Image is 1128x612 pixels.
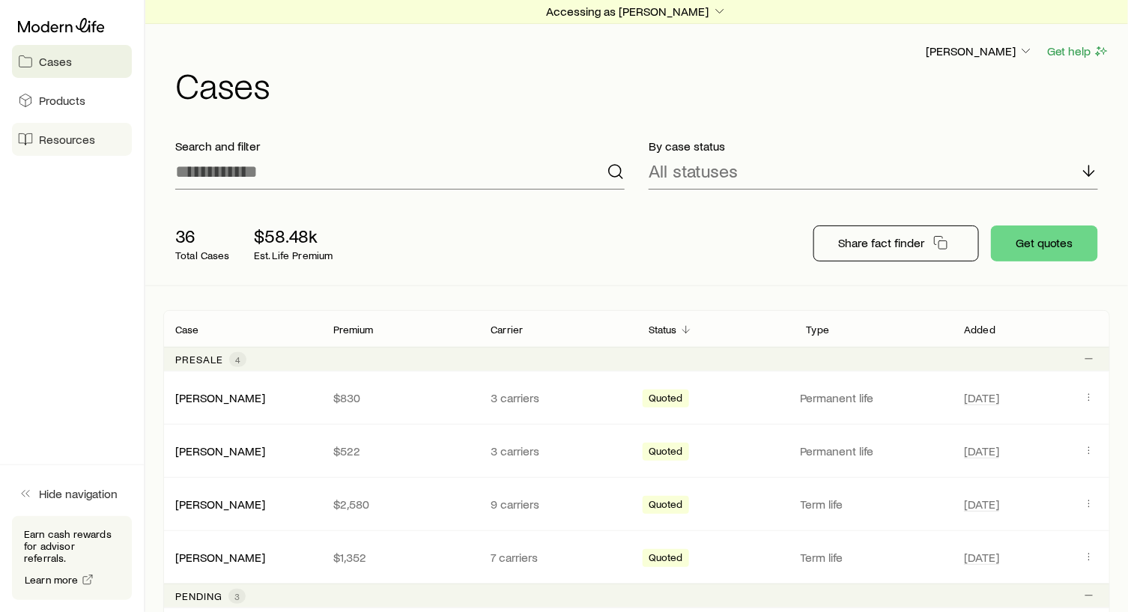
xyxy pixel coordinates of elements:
[838,235,924,250] p: Share fact finder
[991,225,1098,261] button: Get quotes
[491,497,625,512] p: 9 carriers
[175,139,625,154] p: Search and filter
[175,390,265,406] div: [PERSON_NAME]
[25,575,79,585] span: Learn more
[333,324,374,336] p: Premium
[801,390,947,405] p: Permanent life
[39,93,85,108] span: Products
[175,497,265,511] a: [PERSON_NAME]
[649,445,683,461] span: Quoted
[254,225,333,246] p: $58.48k
[964,550,999,565] span: [DATE]
[491,324,523,336] p: Carrier
[175,550,265,566] div: [PERSON_NAME]
[964,443,999,458] span: [DATE]
[491,550,625,565] p: 7 carriers
[649,498,683,514] span: Quoted
[12,516,132,600] div: Earn cash rewards for advisor referrals.Learn more
[254,249,333,261] p: Est. Life Premium
[925,43,1034,61] button: [PERSON_NAME]
[491,390,625,405] p: 3 carriers
[547,4,727,19] p: Accessing as [PERSON_NAME]
[175,497,265,512] div: [PERSON_NAME]
[491,443,625,458] p: 3 carriers
[175,249,230,261] p: Total Cases
[926,43,1034,58] p: [PERSON_NAME]
[801,497,947,512] p: Term life
[235,354,240,366] span: 4
[175,443,265,458] a: [PERSON_NAME]
[333,497,467,512] p: $2,580
[12,123,132,156] a: Resources
[964,324,995,336] p: Added
[649,139,1098,154] p: By case status
[39,486,118,501] span: Hide navigation
[175,590,222,602] p: Pending
[39,54,72,69] span: Cases
[175,225,230,246] p: 36
[649,160,738,181] p: All statuses
[807,324,830,336] p: Type
[234,590,240,602] span: 3
[12,477,132,510] button: Hide navigation
[175,443,265,459] div: [PERSON_NAME]
[39,132,95,147] span: Resources
[649,324,677,336] p: Status
[175,390,265,405] a: [PERSON_NAME]
[333,443,467,458] p: $522
[12,45,132,78] a: Cases
[24,528,120,564] p: Earn cash rewards for advisor referrals.
[175,354,223,366] p: Presale
[649,392,683,408] span: Quoted
[964,390,999,405] span: [DATE]
[333,390,467,405] p: $830
[175,67,1110,103] h1: Cases
[801,443,947,458] p: Permanent life
[175,550,265,564] a: [PERSON_NAME]
[801,550,947,565] p: Term life
[649,551,683,567] span: Quoted
[813,225,979,261] button: Share fact finder
[12,84,132,117] a: Products
[333,550,467,565] p: $1,352
[1046,43,1110,60] button: Get help
[964,497,999,512] span: [DATE]
[175,324,199,336] p: Case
